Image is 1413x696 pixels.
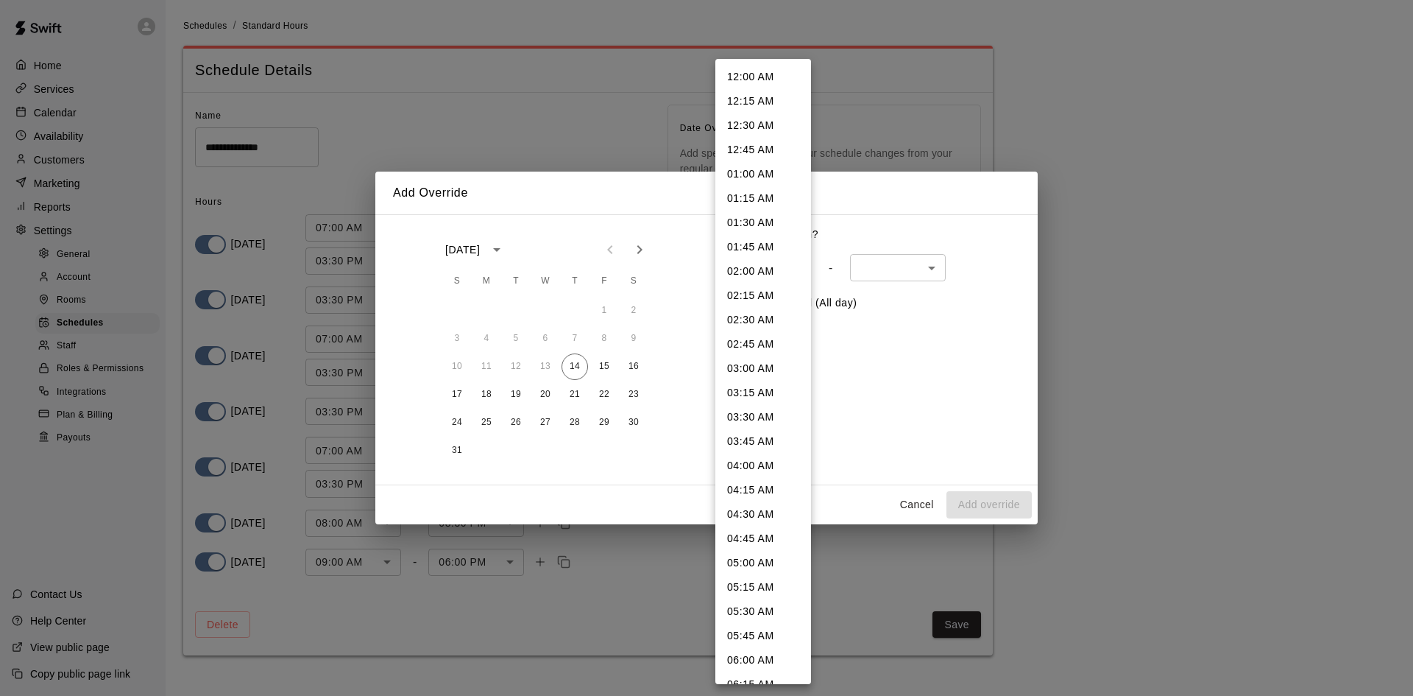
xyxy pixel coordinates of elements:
li: 02:30 AM [715,308,811,332]
li: 05:30 AM [715,600,811,624]
li: 12:45 AM [715,138,811,162]
li: 04:15 AM [715,478,811,502]
li: 02:00 AM [715,259,811,284]
li: 04:30 AM [715,502,811,527]
li: 01:15 AM [715,186,811,211]
li: 12:30 AM [715,113,811,138]
li: 06:00 AM [715,648,811,672]
li: 05:15 AM [715,575,811,600]
li: 03:45 AM [715,429,811,454]
li: 02:45 AM [715,332,811,356]
li: 03:00 AM [715,356,811,381]
li: 12:00 AM [715,65,811,89]
li: 02:15 AM [715,284,811,308]
li: 01:30 AM [715,211,811,235]
li: 01:45 AM [715,235,811,259]
li: 03:15 AM [715,381,811,405]
li: 03:30 AM [715,405,811,429]
li: 05:00 AM [715,551,811,575]
li: 05:45 AM [715,624,811,648]
li: 01:00 AM [715,162,811,186]
li: 04:00 AM [715,454,811,478]
li: 12:15 AM [715,89,811,113]
li: 04:45 AM [715,527,811,551]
